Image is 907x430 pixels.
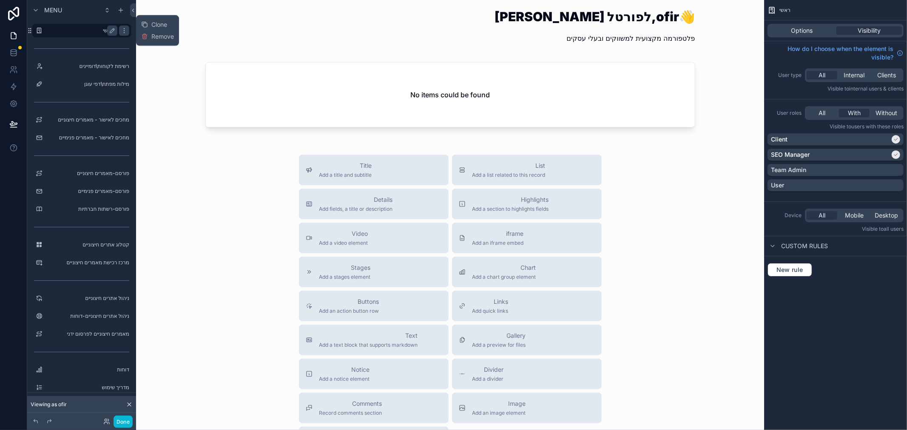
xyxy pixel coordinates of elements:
p: Visible to [768,123,904,130]
button: ImageAdd an image element [452,393,602,423]
span: Comments [319,399,382,408]
span: Add a text block that supports markdown [319,342,418,348]
label: מחכים לאישור - מאמרים חיצוניים [46,116,129,123]
a: מחכים לאישור - מאמרים פנימיים [32,131,131,144]
label: ראשי [46,27,114,34]
span: Video [319,229,368,238]
span: Desktop [875,211,898,220]
p: Visible to [768,85,904,92]
p: User [771,181,784,190]
label: מאמרים חיצוניים לפרסום ידני [46,331,129,337]
label: User type [768,72,802,79]
a: מילות מפתח\דפי עוגן [32,77,131,91]
span: Without [876,109,898,117]
label: מחכים לאישור - מאמרים פנימיים [46,134,129,141]
label: מדריך שימוש [46,384,129,391]
span: New rule [773,266,807,274]
label: מילות מפתח\דפי עוגן [46,81,129,88]
span: Links [472,297,509,306]
button: Remove [141,32,174,41]
a: פורסם-רשתות חברתיות [32,202,131,216]
span: Options [791,26,813,35]
span: Notice [319,365,370,374]
label: דוחות [46,366,129,373]
a: רשימת לקוחות\דומיינים [32,59,131,73]
label: מרכז רכישת מאמרים חיצוניים [46,259,129,266]
span: Menu [44,6,62,14]
button: LinksAdd quick links [452,291,602,321]
span: Users with these roles [851,123,904,130]
button: VideoAdd a video element [299,223,449,253]
p: Visible to [768,226,904,232]
label: קטלוג אתרים חיצוניים [46,241,129,248]
span: Text [319,331,418,340]
span: All [819,109,825,117]
button: GalleryAdd a preview for files [452,325,602,355]
span: Add a section to highlights fields [472,206,549,212]
span: Visibility [858,26,881,35]
span: Add a title and subtitle [319,172,372,178]
p: Team Admin [771,166,806,174]
span: ראשי [779,7,790,14]
span: Clone [151,20,167,29]
label: User roles [768,110,802,116]
span: Add a list related to this record [472,172,546,178]
span: Title [319,161,372,170]
button: ListAdd a list related to this record [452,155,602,185]
span: Remove [151,32,174,41]
span: How do I choose when the element is visible? [768,45,893,62]
span: Highlights [472,195,549,204]
button: HighlightsAdd a section to highlights fields [452,189,602,219]
span: With [848,109,861,117]
a: מרכז רכישת מאמרים חיצוניים [32,256,131,269]
label: רשימת לקוחות\דומיינים [46,63,129,70]
button: TitleAdd a title and subtitle [299,155,449,185]
a: קטלוג אתרים חיצוניים [32,238,131,252]
button: ChartAdd a chart group element [452,257,602,287]
a: How do I choose when the element is visible? [768,45,904,62]
span: List [472,161,546,170]
label: ניהול אתרים חיצוניים-דוחות [46,313,129,320]
span: Add a chart group element [472,274,536,280]
a: ניהול אתרים חיצוניים-דוחות [32,309,131,323]
button: ButtonsAdd an action button row [299,291,449,321]
span: Add a video element [319,240,368,246]
span: Mobile [845,211,864,220]
a: ראשי [32,24,131,37]
span: Image [472,399,526,408]
a: דוחות [32,363,131,376]
a: פורסם-מאמרים חיצוניים [32,167,131,180]
label: פורסם-מאמרים חיצוניים [46,170,129,177]
button: Clone [141,20,174,29]
label: Device [768,212,802,219]
a: פורסם-מאמרים פנימיים [32,184,131,198]
a: מאמרים חיצוניים לפרסום ידני [32,327,131,341]
button: DividerAdd a divider [452,359,602,389]
span: Add an iframe embed [472,240,524,246]
span: Add a divider [472,376,504,382]
a: מדריך שימוש [32,381,131,394]
button: Done [114,416,133,428]
span: All [819,71,825,79]
span: Add quick links [472,308,509,314]
span: Custom rules [781,242,828,250]
p: SEO Manager [771,150,810,159]
button: New rule [768,263,812,277]
span: iframe [472,229,524,238]
span: Add a preview for files [472,342,526,348]
button: DetailsAdd fields, a title or description [299,189,449,219]
p: Client [771,135,788,144]
span: Add an action button row [319,308,379,314]
a: ניהול אתרים חיצוניים [32,291,131,305]
span: Internal [844,71,865,79]
a: מחכים לאישור - מאמרים חיצוניים [32,113,131,127]
span: Chart [472,263,536,272]
button: CommentsRecord comments section [299,393,449,423]
span: Divider [472,365,504,374]
span: All [819,211,825,220]
button: StagesAdd a stages element [299,257,449,287]
span: Viewing as ofir [31,401,67,408]
button: NoticeAdd a notice element [299,359,449,389]
span: Buttons [319,297,379,306]
label: ניהול אתרים חיצוניים [46,295,129,302]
